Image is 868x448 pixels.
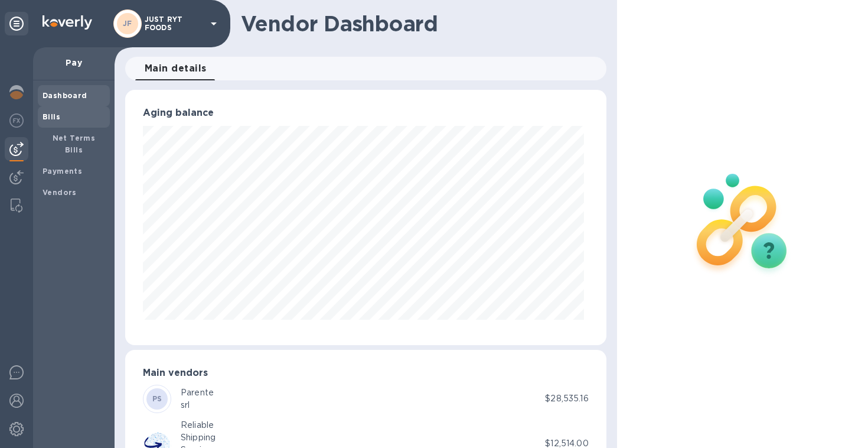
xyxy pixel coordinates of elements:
b: Vendors [43,188,77,197]
div: Shipping [181,431,216,444]
b: Payments [43,167,82,176]
img: Logo [43,15,92,30]
p: Pay [43,57,105,69]
div: Parente [181,387,214,399]
b: Dashboard [43,91,87,100]
h1: Vendor Dashboard [241,11,598,36]
div: Reliable [181,419,216,431]
p: $28,535.16 [545,392,588,405]
div: Unpin categories [5,12,28,35]
img: Foreign exchange [9,113,24,128]
b: JF [123,19,132,28]
span: Main details [145,60,207,77]
p: JUST RYT FOODS [145,15,204,32]
b: Bills [43,112,60,121]
h3: Aging balance [143,108,589,119]
b: PS [152,394,162,403]
h3: Main vendors [143,368,589,379]
b: Net Terms Bills [53,134,96,154]
div: srl [181,399,214,411]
